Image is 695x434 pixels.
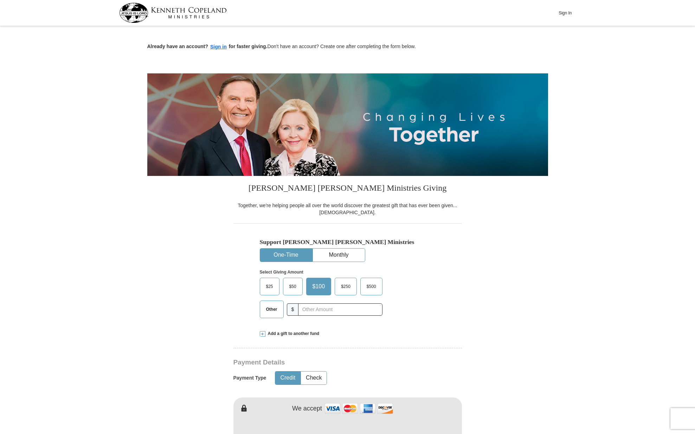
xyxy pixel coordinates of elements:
span: $50 [286,281,300,292]
div: Together, we're helping people all over the world discover the greatest gift that has ever been g... [233,202,462,216]
input: Other Amount [298,303,382,316]
h3: [PERSON_NAME] [PERSON_NAME] Ministries Giving [233,176,462,202]
span: Add a gift to another fund [265,331,320,337]
h5: Support [PERSON_NAME] [PERSON_NAME] Ministries [260,238,436,246]
span: $25 [263,281,277,292]
strong: Select Giving Amount [260,270,303,275]
span: Other [263,304,281,315]
span: $ [287,303,299,316]
button: Monthly [313,249,365,262]
button: Sign In [555,7,576,18]
p: Don't have an account? Create one after completing the form below. [147,43,548,51]
img: kcm-header-logo.svg [119,3,227,23]
button: Sign in [208,43,229,51]
button: Check [301,371,327,384]
button: Credit [275,371,300,384]
span: $250 [337,281,354,292]
button: One-Time [260,249,312,262]
h5: Payment Type [233,375,266,381]
strong: Already have an account? for faster giving. [147,44,268,49]
h4: We accept [292,405,322,413]
span: $500 [363,281,380,292]
span: $100 [309,281,329,292]
img: credit cards accepted [324,401,394,416]
h3: Payment Details [233,359,413,367]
